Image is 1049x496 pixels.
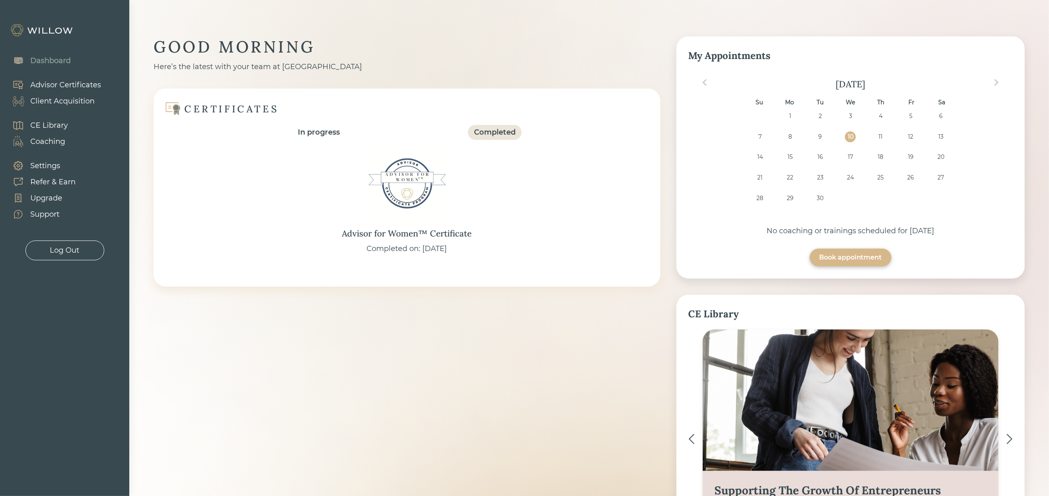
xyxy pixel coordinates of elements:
[367,243,447,254] div: Completed on: [DATE]
[905,111,916,122] div: Choose Friday, September 5th, 2025
[4,77,101,93] a: Advisor Certificates
[184,103,279,115] div: CERTIFICATES
[30,177,76,188] div: Refer & Earn
[1007,434,1013,444] img: >
[936,97,947,108] div: Sa
[691,111,1010,213] div: month 2025-09
[935,172,946,183] div: Choose Saturday, September 27th, 2025
[875,131,886,142] div: Choose Thursday, September 11th, 2025
[935,152,946,163] div: Choose Saturday, September 20th, 2025
[689,78,1013,90] div: [DATE]
[815,111,826,122] div: Choose Tuesday, September 2nd, 2025
[876,97,887,108] div: Th
[906,97,917,108] div: Fr
[4,93,101,109] a: Client Acquisition
[784,97,795,108] div: Mo
[785,172,796,183] div: Choose Monday, September 22nd, 2025
[845,111,856,122] div: Choose Wednesday, September 3rd, 2025
[815,172,826,183] div: Choose Tuesday, September 23rd, 2025
[689,226,1013,236] div: No coaching or trainings scheduled for [DATE]
[815,193,826,204] div: Choose Tuesday, September 30th, 2025
[875,111,886,122] div: Choose Thursday, September 4th, 2025
[875,152,886,163] div: Choose Thursday, September 18th, 2025
[30,96,95,107] div: Client Acquisition
[754,97,765,108] div: Su
[4,174,76,190] a: Refer & Earn
[689,49,1013,63] div: My Appointments
[10,24,75,37] img: Willow
[785,193,796,204] div: Choose Monday, September 29th, 2025
[845,97,856,108] div: We
[154,61,660,72] div: Here’s the latest with your team at [GEOGRAPHIC_DATA]
[785,111,796,122] div: Choose Monday, September 1st, 2025
[4,53,71,69] a: Dashboard
[342,227,472,240] div: Advisor for Women™ Certificate
[50,245,80,256] div: Log Out
[30,80,101,91] div: Advisor Certificates
[4,158,76,174] a: Settings
[30,120,68,131] div: CE Library
[755,172,766,183] div: Choose Sunday, September 21st, 2025
[30,160,60,171] div: Settings
[935,131,946,142] div: Choose Saturday, September 13th, 2025
[755,131,766,142] div: Choose Sunday, September 7th, 2025
[154,36,660,57] div: GOOD MORNING
[819,253,882,262] div: Book appointment
[689,307,1013,321] div: CE Library
[815,131,826,142] div: Choose Tuesday, September 9th, 2025
[875,172,886,183] div: Choose Thursday, September 25th, 2025
[367,143,447,224] img: Advisor for Women™ Certificate Badge
[845,152,856,163] div: Choose Wednesday, September 17th, 2025
[298,127,340,138] div: In progress
[4,190,76,206] a: Upgrade
[474,127,516,138] div: Completed
[30,193,62,204] div: Upgrade
[845,172,856,183] div: Choose Wednesday, September 24th, 2025
[905,152,916,163] div: Choose Friday, September 19th, 2025
[905,172,916,183] div: Choose Friday, September 26th, 2025
[905,131,916,142] div: Choose Friday, September 12th, 2025
[30,209,59,220] div: Support
[4,133,68,150] a: Coaching
[755,152,766,163] div: Choose Sunday, September 14th, 2025
[4,117,68,133] a: CE Library
[815,97,826,108] div: Tu
[698,76,711,89] button: Previous Month
[30,55,71,66] div: Dashboard
[785,152,796,163] div: Choose Monday, September 15th, 2025
[689,434,695,444] img: <
[935,111,946,122] div: Choose Saturday, September 6th, 2025
[815,152,826,163] div: Choose Tuesday, September 16th, 2025
[845,131,856,142] div: Choose Wednesday, September 10th, 2025
[990,76,1003,89] button: Next Month
[30,136,65,147] div: Coaching
[755,193,766,204] div: Choose Sunday, September 28th, 2025
[785,131,796,142] div: Choose Monday, September 8th, 2025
